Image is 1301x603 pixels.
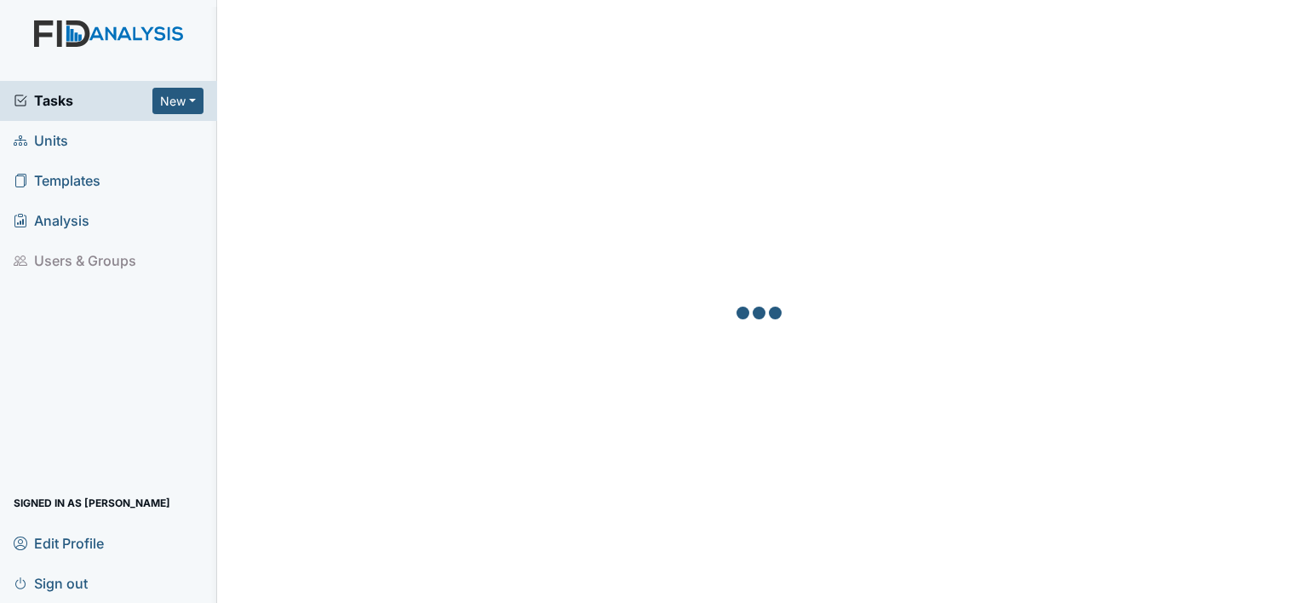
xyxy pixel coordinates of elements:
[14,168,100,194] span: Templates
[14,208,89,234] span: Analysis
[14,570,88,596] span: Sign out
[14,490,170,516] span: Signed in as [PERSON_NAME]
[14,530,104,556] span: Edit Profile
[14,128,68,154] span: Units
[152,88,203,114] button: New
[14,90,152,111] a: Tasks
